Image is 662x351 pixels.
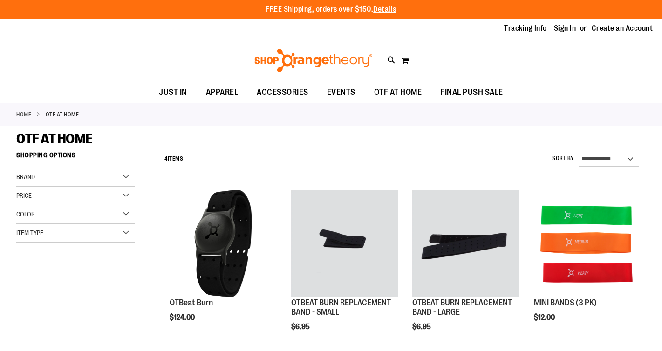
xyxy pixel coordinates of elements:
[534,298,597,307] a: MINI BANDS (3 PK)
[170,190,277,297] img: Main view of OTBeat Burn 6.0-C
[164,155,168,162] span: 4
[266,4,396,15] p: FREE Shipping, orders over $150.
[16,192,32,199] span: Price
[16,210,35,218] span: Color
[534,190,641,298] a: MINI BANDS (3 PK)
[552,155,574,162] label: Sort By
[257,82,308,103] span: ACCESSORIES
[373,5,396,13] a: Details
[206,82,239,103] span: APPAREL
[504,23,547,34] a: Tracking Info
[365,82,431,103] a: OTF AT HOME
[327,82,355,103] span: EVENTS
[197,82,248,103] a: APPAREL
[16,131,93,147] span: OTF AT HOME
[412,190,519,298] a: OTBEAT BURN REPLACEMENT BAND - LARGE
[46,110,79,119] strong: OTF AT HOME
[16,110,31,119] a: Home
[431,82,512,103] a: FINAL PUSH SALE
[170,313,196,322] span: $124.00
[529,185,646,345] div: product
[291,323,311,331] span: $6.95
[534,190,641,297] img: MINI BANDS (3 PK)
[412,323,432,331] span: $6.95
[592,23,653,34] a: Create an Account
[170,298,213,307] a: OTBeat Burn
[374,82,422,103] span: OTF AT HOME
[170,190,277,298] a: Main view of OTBeat Burn 6.0-C
[412,190,519,297] img: OTBEAT BURN REPLACEMENT BAND - LARGE
[440,82,503,103] span: FINAL PUSH SALE
[291,298,391,317] a: OTBEAT BURN REPLACEMENT BAND - SMALL
[554,23,576,34] a: Sign In
[291,190,398,298] a: OTBEAT BURN REPLACEMENT BAND - SMALL
[16,229,43,236] span: Item Type
[412,298,512,317] a: OTBEAT BURN REPLACEMENT BAND - LARGE
[16,173,35,181] span: Brand
[534,313,556,322] span: $12.00
[253,49,374,72] img: Shop Orangetheory
[159,82,187,103] span: JUST IN
[150,82,197,103] a: JUST IN
[291,190,398,297] img: OTBEAT BURN REPLACEMENT BAND - SMALL
[164,152,183,166] h2: Items
[16,147,135,168] strong: Shopping Options
[318,82,365,103] a: EVENTS
[247,82,318,103] a: ACCESSORIES
[165,185,281,345] div: product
